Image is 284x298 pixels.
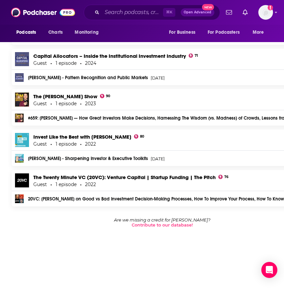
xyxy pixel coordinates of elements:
span: New [202,4,214,10]
a: 90 [100,94,110,98]
span: Open Advanced [184,11,211,14]
img: The Twenty Minute VC (20VC): Venture Capital | Startup Funding | The Pitch [15,173,29,187]
span: For Business [169,28,195,37]
button: open menu [203,26,249,39]
button: Open AdvancedNew [181,8,214,16]
img: Michael Mauboussin - Pattern Recognition and Public Markets [15,73,24,82]
span: Logged in as mhoward2306 [258,5,273,20]
span: 76 [224,176,228,178]
button: Show profile menu [258,5,273,20]
a: Show notifications dropdown [223,7,235,18]
span: [DATE] [151,76,165,80]
a: 80 [134,134,144,139]
a: 71 [189,53,198,58]
div: Open Intercom Messenger [261,262,277,278]
span: Monitoring [75,28,98,37]
img: The Tim Ferriss Show [15,93,29,107]
svg: Add a profile image [268,5,273,10]
button: open menu [70,26,107,39]
img: Podchaser - Follow, Share and Rate Podcasts [11,6,75,19]
a: Show notifications dropdown [240,7,250,18]
span: 80 [140,135,144,138]
a: Charts [44,26,67,39]
input: Search podcasts, credits, & more... [102,7,163,18]
a: Capital Allocators – Inside the Institutional Investment Industry [33,53,186,59]
span: More [253,28,264,37]
img: Invest Like the Best with Patrick O'Shaughnessy [15,133,29,147]
img: Michael Mauboussin - Sharpening Investor & Executive Toolkits [15,154,24,163]
span: 71 [195,54,198,57]
a: Invest Like the Best with Patrick O'Shaughnessy [33,134,131,140]
div: Guest 1 episode 2022 [33,182,96,187]
div: Search podcasts, credits, & more... [84,5,220,20]
button: open menu [12,26,45,39]
span: For Podcasters [208,28,240,37]
div: Guest 1 episode 2024 [33,60,96,66]
a: [PERSON_NAME] - Pattern Recognition and Public Markets [28,76,148,80]
p: Are we missing a credit for [PERSON_NAME]? [114,217,210,222]
img: Capital Allocators – Inside the Institutional Investment Industry [15,52,29,66]
span: 90 [106,95,110,98]
a: The Tim Ferriss Show [33,93,97,100]
a: 76 [218,175,228,179]
button: open menu [248,26,272,39]
span: Charts [48,28,63,37]
a: Contribute to our database! [132,222,193,228]
a: [PERSON_NAME] - Sharpening Investor & Executive Toolkits [28,156,148,161]
div: Guest 1 episode 2023 [33,101,96,106]
button: open menu [164,26,204,39]
span: Podcasts [16,28,36,37]
div: Guest 1 episode 2022 [33,141,96,147]
img: User Profile [258,5,273,20]
a: The Twenty Minute VC (20VC): Venture Capital | Startup Funding | The Pitch [33,174,216,180]
span: ⌘ K [163,8,175,17]
img: #659: Michael Mauboussin — How Great Investors Make Decisions, Harnessing The Wisdom (vs. Madness... [15,114,24,122]
span: [DATE] [151,156,165,161]
img: 20VC: Michael Mauboussin on Good vs Bad Investment Decision-Making Processes, How To Improve Your... [15,194,24,203]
